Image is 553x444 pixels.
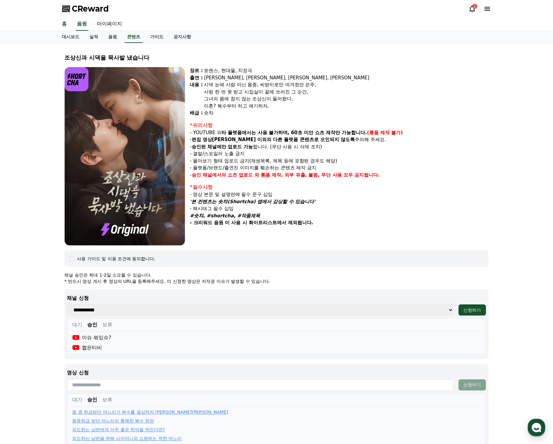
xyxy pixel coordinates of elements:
p: - 플랫폼/브랜드/출연진 이미지를 훼손하는 콘텐츠 제작 금지 [190,164,489,172]
a: 홈 [57,18,72,31]
div: 조상신과 시댁을 묵사발 냈습니다 [65,53,489,62]
a: 외도한는 남편에게 아주 좋은 한약을 먹인다면? [72,427,165,433]
div: 숏챠 [204,109,489,117]
div: 사용 가이드 및 이용 조건에 동의합니다. [77,256,156,262]
div: 장르 : [190,67,203,74]
p: - 주의해 주세요. [190,136,489,143]
button: 승인 [88,321,98,329]
strong: 다른 플랫폼 콘텐츠로 오인되지 않도록 [273,137,355,142]
a: 콘텐츠 [125,31,143,43]
span: 홈 [20,208,24,213]
div: 시댁 눈에 사람 아닌 몸종, 씨받이로만 여겨졌던 은주, [204,81,489,88]
button: 신청하기 [459,304,486,316]
div: 신청하기 [464,382,481,388]
a: 홈 [2,199,41,214]
span: 대화 [57,209,65,214]
a: 외도하는 남편을 위해 시어머니와 쇼핑하는 착한 며느리 [72,436,182,442]
strong: 편집 영상[PERSON_NAME] 이외의 [192,137,272,142]
div: 짧은티비 [72,344,102,351]
a: 대화 [41,199,81,214]
p: * 반드시 영상 게시 후 영상의 URL을 등록해주세요. 미 신청한 영상은 저작권 이슈가 발생할 수 있습니다. [65,278,489,284]
a: 몸종취급 받던 며느리의 통쾌한 복수 한판 [72,418,154,424]
a: 몸 종 취급받던 며느리가 복수를 결심하자 [PERSON_NAME][PERSON_NAME] [72,409,228,415]
button: 승인 [88,396,98,404]
p: 채널 승인은 최대 1-2일 소요될 수 있습니다. [65,272,489,278]
strong: 승인된 채널에만 업로드 가능 [192,144,253,150]
div: 그녀의 몸에 참지 않는 조상신이 들어왔다. [204,95,489,103]
a: 마이페이지 [92,18,127,31]
div: 신청하기 [464,307,481,313]
p: 채널 신청 [67,294,486,302]
a: 음원 [104,31,122,43]
a: 공지사항 [169,31,196,43]
div: *유의사항 [190,122,489,129]
em: '본 컨텐츠는 숏챠(Shortcha) 앱에서 감상할 수 있습니다' [190,199,316,204]
a: CReward [62,4,109,14]
div: *필수사항 [190,183,489,191]
p: 영상 신청 [67,369,486,377]
div: 이슈 뭐있슈? [72,334,111,341]
div: 이혼? 복수부터 하고 얘기하자. [204,103,489,110]
a: 대시보드 [57,31,85,43]
img: logo [65,67,89,91]
p: - 영상 본문 및 설명란에 필수 문구 삽입 [190,191,489,198]
p: - YOUTUBE 외 [190,129,489,136]
button: 보류 [103,321,113,329]
button: 보류 [103,396,113,404]
div: 사랑 한 번 못 받고 시집살이 끝에 쓰러진 그 순간, [204,88,489,96]
button: 신청하기 [459,379,486,391]
a: 가이드 [146,31,169,43]
img: video [65,67,185,246]
p: - [190,172,489,179]
div: 로맨스, 현대물, 치정극 [204,67,489,74]
a: 실적 [85,31,104,43]
div: 2 [472,4,477,9]
button: 대기 [72,396,82,404]
strong: 롱폼 제작, 외부 유출, 불펌, 무단 사용 모두 금지됩니다. [261,172,380,178]
p: - 몰아보기 형태 업로드 금지(재생목록, 제목 등에 포함된 경우도 해당) [190,157,489,165]
span: CReward [72,4,109,14]
div: 내용 : [190,81,203,109]
p: - 해시태그 필수 삽입 [190,205,489,212]
strong: - 크리워드 음원 미 사용 시 화이트리스트에서 제외됩니다. [190,220,313,225]
p: - 결말/스포일러 노출 금지 [190,150,489,157]
div: 출연 : [190,74,203,82]
em: #숏챠, #shortcha, #작품제목 [190,213,260,219]
div: [PERSON_NAME], [PERSON_NAME], [PERSON_NAME], [PERSON_NAME] [204,74,489,82]
span: 설정 [97,208,104,213]
a: 설정 [81,199,120,214]
strong: 승인 채널에서의 쇼츠 업로드 외 [192,172,259,178]
p: - 합니다. (무단 사용 시 삭제 조치) [190,143,489,151]
div: 배급 : [190,109,203,117]
button: 대기 [72,321,82,329]
strong: 타 플랫폼에서는 사용 불가하며, 60초 미만 쇼츠 제작만 가능합니다. [222,130,367,135]
a: 음원 [76,18,88,31]
strong: (롱폼 제작 불가) [367,130,403,135]
a: 2 [469,5,476,13]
